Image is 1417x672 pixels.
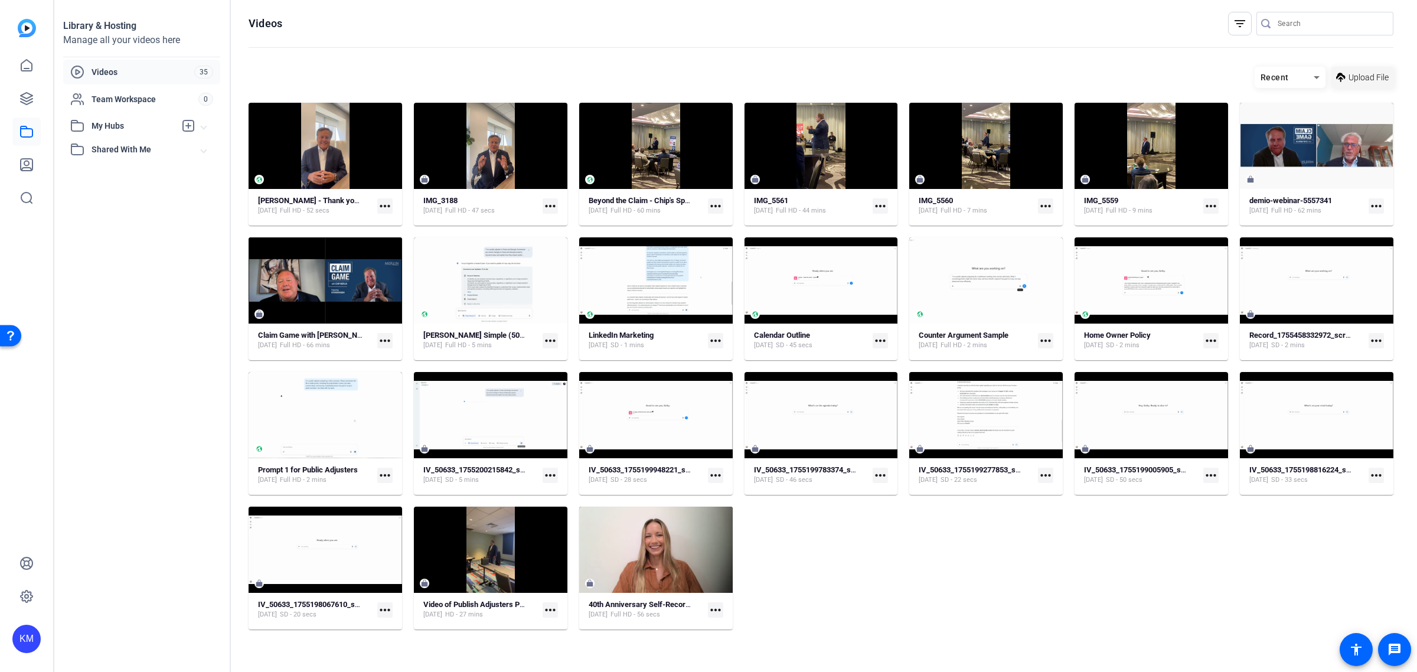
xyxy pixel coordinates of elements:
span: [DATE] [589,206,608,216]
span: Full HD - 2 mins [280,475,327,485]
span: Recent [1261,73,1289,82]
span: SD - 46 secs [776,475,812,485]
a: 40th Anniversary Self-Recording Instructions[DATE]Full HD - 56 secs [589,600,703,619]
span: [DATE] [258,610,277,619]
mat-icon: more_horiz [1038,198,1053,214]
a: Counter Argument Sample[DATE]Full HD - 2 mins [919,331,1033,350]
span: [DATE] [754,341,773,350]
mat-icon: more_horiz [543,468,558,483]
mat-icon: more_horiz [1369,468,1384,483]
mat-icon: more_horiz [1203,468,1219,483]
mat-icon: more_horiz [377,602,393,618]
a: demio-webinar-5557341[DATE]Full HD - 62 mins [1249,196,1364,216]
strong: IV_50633_1755200215842_screen [423,465,540,474]
strong: 40th Anniversary Self-Recording Instructions [589,600,742,609]
strong: IMG_3188 [423,196,458,205]
div: Library & Hosting [63,19,220,33]
span: [DATE] [1084,341,1103,350]
strong: IV_50633_1755199783374_screen [754,465,870,474]
span: [DATE] [1249,341,1268,350]
span: [DATE] [1084,475,1103,485]
span: Full HD - 47 secs [445,206,495,216]
span: [DATE] [1084,206,1103,216]
strong: IV_50633_1755199005905_screen [1084,465,1200,474]
span: [DATE] [1249,206,1268,216]
strong: IV_50633_1755199948221_screen [589,465,705,474]
mat-icon: more_horiz [543,198,558,214]
mat-icon: filter_list [1233,17,1247,31]
span: Full HD - 66 mins [280,341,330,350]
mat-icon: more_horiz [1369,198,1384,214]
a: [PERSON_NAME] Simple (50636)[DATE]Full HD - 5 mins [423,331,538,350]
span: Full HD - 60 mins [610,206,661,216]
mat-icon: accessibility [1349,642,1363,657]
span: [DATE] [589,341,608,350]
a: Record_1755458332972_screen[DATE]SD - 2 mins [1249,331,1364,350]
span: [DATE] [589,610,608,619]
span: SD - 5 mins [445,475,479,485]
span: SD - 2 mins [1271,341,1305,350]
span: SD - 22 secs [941,475,977,485]
mat-icon: more_horiz [1203,333,1219,348]
mat-icon: more_horiz [1369,333,1384,348]
mat-expansion-panel-header: Shared With Me [63,138,220,161]
strong: LinkedIn Marketing [589,331,654,340]
span: Full HD - 9 mins [1106,206,1152,216]
strong: Claim Game with [PERSON_NAME] Featuring [PERSON_NAME] [258,331,469,340]
strong: IV_50633_1755199277853_screen [919,465,1035,474]
a: IV_50633_1755199783374_screen[DATE]SD - 46 secs [754,465,869,485]
mat-icon: more_horiz [873,468,888,483]
span: [DATE] [1249,475,1268,485]
span: SD - 50 secs [1106,475,1142,485]
strong: IMG_5559 [1084,196,1118,205]
span: Upload File [1349,71,1389,84]
strong: Counter Argument Sample [919,331,1008,340]
span: 35 [194,66,213,79]
span: SD - 45 secs [776,341,812,350]
strong: IMG_5560 [919,196,953,205]
strong: IMG_5561 [754,196,788,205]
a: [PERSON_NAME] - Thank you for Beyond the Claim[DATE]Full HD - 52 secs [258,196,373,216]
a: Calendar Outline[DATE]SD - 45 secs [754,331,869,350]
span: HD - 27 mins [445,610,483,619]
span: SD - 1 mins [610,341,644,350]
a: IV_50633_1755199277853_screen[DATE]SD - 22 secs [919,465,1033,485]
strong: [PERSON_NAME] Simple (50636) [423,331,535,340]
span: [DATE] [423,341,442,350]
mat-icon: more_horiz [708,468,723,483]
mat-icon: more_horiz [708,333,723,348]
a: IMG_5561[DATE]Full HD - 44 mins [754,196,869,216]
mat-icon: more_horiz [377,468,393,483]
span: [DATE] [258,341,277,350]
strong: Video of Publish Adjusters Public Success Summit [423,600,595,609]
button: Upload File [1331,67,1393,88]
mat-expansion-panel-header: My Hubs [63,114,220,138]
span: Full HD - 5 mins [445,341,492,350]
input: Search [1278,17,1384,31]
span: Videos [92,66,194,78]
mat-icon: more_horiz [1038,468,1053,483]
strong: Beyond the Claim - Chip's Speech [589,196,701,205]
span: [DATE] [754,475,773,485]
mat-icon: more_horiz [1203,198,1219,214]
mat-icon: more_horiz [873,198,888,214]
span: SD - 28 secs [610,475,647,485]
mat-icon: message [1387,642,1402,657]
div: KM [12,625,41,653]
span: Full HD - 44 mins [776,206,826,216]
span: Full HD - 62 mins [1271,206,1321,216]
span: Full HD - 52 secs [280,206,329,216]
mat-icon: more_horiz [708,602,723,618]
span: [DATE] [423,610,442,619]
a: IMG_5560[DATE]Full HD - 7 mins [919,196,1033,216]
span: [DATE] [423,475,442,485]
a: IMG_5559[DATE]Full HD - 9 mins [1084,196,1199,216]
div: Manage all your videos here [63,33,220,47]
a: Beyond the Claim - Chip's Speech[DATE]Full HD - 60 mins [589,196,703,216]
a: LinkedIn Marketing[DATE]SD - 1 mins [589,331,703,350]
strong: Prompt 1 for Public Adjusters [258,465,358,474]
span: SD - 33 secs [1271,475,1308,485]
a: IV_50633_1755200215842_screen[DATE]SD - 5 mins [423,465,538,485]
strong: Record_1755458332972_screen [1249,331,1358,340]
span: Team Workspace [92,93,198,105]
